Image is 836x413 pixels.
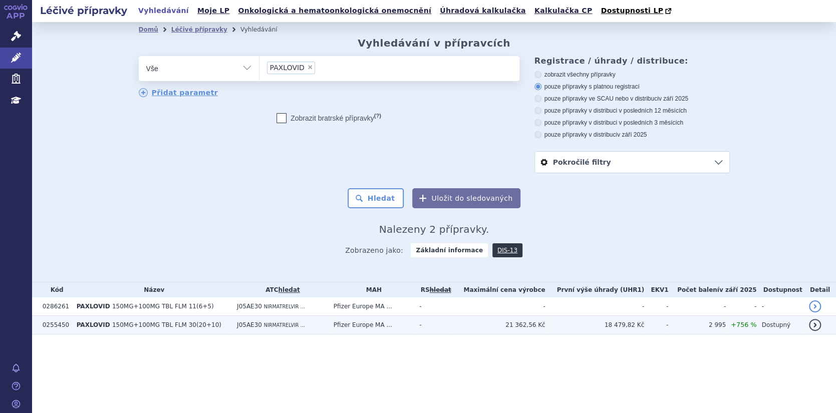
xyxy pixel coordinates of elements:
th: Název [72,282,232,297]
th: První výše úhrady (UHR1) [545,282,645,297]
span: PAXLOVID [77,303,110,310]
button: Hledat [348,188,404,208]
abbr: (?) [374,113,381,119]
label: pouze přípravky v distribuci [534,131,730,139]
a: Kalkulačka CP [531,4,596,18]
td: - [452,297,545,316]
td: - [414,297,452,316]
td: - [414,316,452,334]
a: Pokročilé filtry [535,152,729,173]
li: Vyhledávání [240,22,291,37]
td: - [726,297,756,316]
span: v září 2025 [719,286,757,293]
th: Maximální cena výrobce [452,282,545,297]
td: 2 995 [668,316,726,334]
td: Pfizer Europe MA ... [329,297,414,316]
span: Dostupnosti LP [601,7,663,15]
a: Úhradová kalkulačka [437,4,529,18]
a: Přidat parametr [139,88,218,97]
td: 21 362,56 Kč [452,316,545,334]
a: Moje LP [194,4,232,18]
th: MAH [329,282,414,297]
a: hledat [278,286,300,293]
a: Onkologická a hematoonkologická onemocnění [235,4,434,18]
span: Zobrazeno jako: [345,243,403,257]
a: Domů [139,26,158,33]
span: v září 2025 [617,131,647,138]
span: +756 % [731,321,756,328]
td: - [545,297,645,316]
a: Dostupnosti LP [598,4,676,18]
td: Dostupný [756,316,803,334]
th: EKV1 [644,282,668,297]
input: PAXLOVID [318,61,324,74]
span: J05AE30 [237,303,262,310]
span: 150MG+100MG TBL FLM 30(20+10) [112,321,221,328]
del: hledat [429,286,451,293]
span: Nalezeny 2 přípravky. [379,223,489,235]
a: detail [809,300,821,312]
td: 18 479,82 Kč [545,316,645,334]
span: NIRMATRELVIR ... [264,304,305,309]
a: DIS-13 [492,243,522,257]
td: - [756,297,803,316]
span: v září 2025 [659,95,688,102]
button: Uložit do sledovaných [412,188,520,208]
a: detail [809,319,821,331]
strong: Základní informace [411,243,488,257]
label: pouze přípravky s platnou registrací [534,83,730,91]
label: zobrazit všechny přípravky [534,71,730,79]
span: 150MG+100MG TBL FLM 11(6+5) [112,303,214,310]
th: Počet balení [668,282,756,297]
span: NIRMATRELVIR ... [264,322,305,328]
h3: Registrace / úhrady / distribuce: [534,56,730,66]
span: J05AE30 [237,321,262,328]
span: PAXLOVID [77,321,110,328]
a: Léčivé přípravky [171,26,227,33]
h2: Vyhledávání v přípravcích [358,37,510,49]
td: - [644,316,668,334]
td: 0255450 [38,316,72,334]
span: × [307,64,313,70]
th: Dostupnost [756,282,803,297]
td: 0286261 [38,297,72,316]
label: Zobrazit bratrské přípravky [276,113,381,123]
th: Kód [38,282,72,297]
a: Vyhledávání [135,4,192,18]
td: - [644,297,668,316]
td: - [668,297,726,316]
a: vyhledávání neobsahuje žádnou platnou referenční skupinu [429,286,451,293]
td: Pfizer Europe MA ... [329,316,414,334]
span: PAXLOVID [270,64,305,71]
label: pouze přípravky ve SCAU nebo v distribuci [534,95,730,103]
h2: Léčivé přípravky [32,4,135,18]
label: pouze přípravky v distribuci v posledních 3 měsících [534,119,730,127]
label: pouze přípravky v distribuci v posledních 12 měsících [534,107,730,115]
th: RS [414,282,452,297]
th: ATC [232,282,329,297]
